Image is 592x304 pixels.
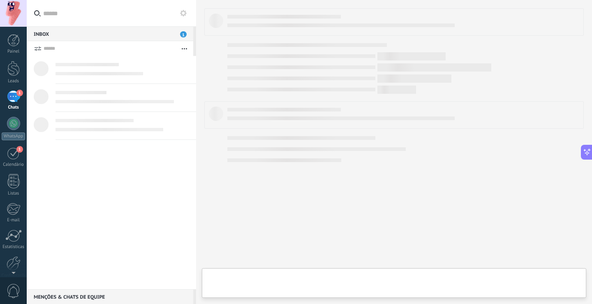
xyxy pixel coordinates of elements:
div: Inbox [27,26,193,41]
div: Leads [2,79,25,84]
div: E-mail [2,218,25,223]
span: 1 [16,146,23,153]
span: 1 [180,31,187,37]
span: 1 [16,90,23,96]
div: Painel [2,49,25,54]
div: Chats [2,105,25,110]
div: Menções & Chats de equipe [27,289,193,304]
div: Listas [2,191,25,196]
div: Estatísticas [2,244,25,250]
button: Mais [176,41,193,56]
div: Calendário [2,162,25,167]
div: WhatsApp [2,132,25,140]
